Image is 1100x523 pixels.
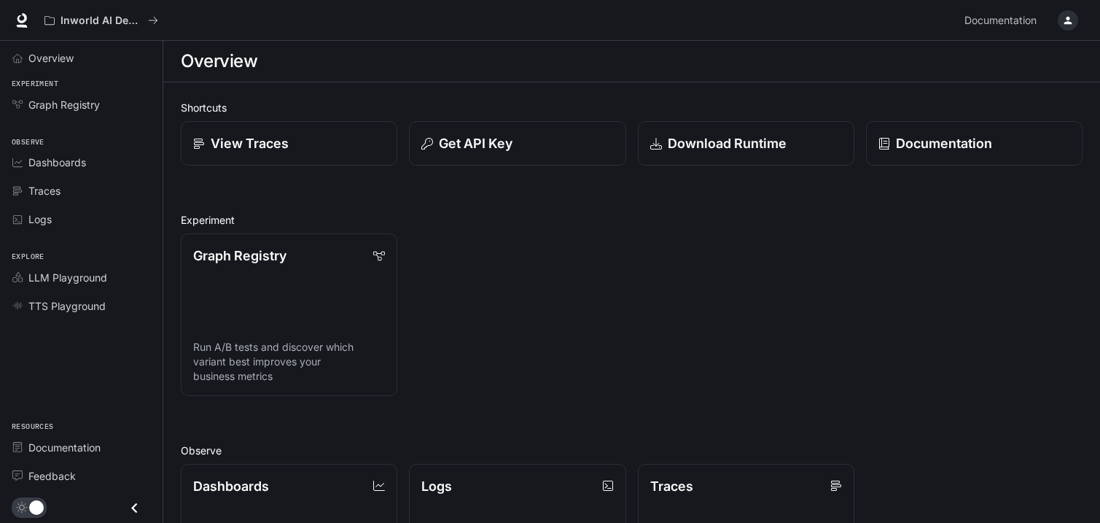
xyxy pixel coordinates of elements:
a: Documentation [866,121,1083,166]
span: Dashboards [28,155,86,170]
p: Run A/B tests and discover which variant best improves your business metrics [193,340,385,384]
a: Logs [6,206,157,232]
span: Traces [28,183,61,198]
p: Traces [650,476,693,496]
a: View Traces [181,121,397,166]
p: Get API Key [439,133,512,153]
a: Graph Registry [6,92,157,117]
span: Dark mode toggle [29,499,44,515]
a: Download Runtime [638,121,854,166]
span: Overview [28,50,74,66]
button: Close drawer [118,493,151,523]
span: Graph Registry [28,97,100,112]
p: Graph Registry [193,246,286,266]
a: TTS Playground [6,293,157,319]
span: Feedback [28,468,76,484]
a: Dashboards [6,150,157,175]
p: Logs [421,476,452,496]
a: Graph RegistryRun A/B tests and discover which variant best improves your business metrics [181,233,397,396]
a: Documentation [959,6,1048,35]
p: View Traces [211,133,289,153]
h2: Shortcuts [181,100,1083,115]
button: Get API Key [409,121,625,166]
h1: Overview [181,47,257,76]
p: Dashboards [193,476,269,496]
p: Download Runtime [668,133,787,153]
span: LLM Playground [28,270,107,285]
p: Inworld AI Demos [61,15,142,27]
h2: Observe [181,443,1083,458]
button: All workspaces [38,6,165,35]
a: LLM Playground [6,265,157,290]
span: TTS Playground [28,298,106,314]
h2: Experiment [181,212,1083,228]
p: Documentation [896,133,992,153]
span: Logs [28,212,52,227]
a: Documentation [6,435,157,460]
a: Feedback [6,463,157,489]
span: Documentation [964,12,1037,30]
a: Overview [6,45,157,71]
a: Traces [6,178,157,204]
span: Documentation [28,440,101,455]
